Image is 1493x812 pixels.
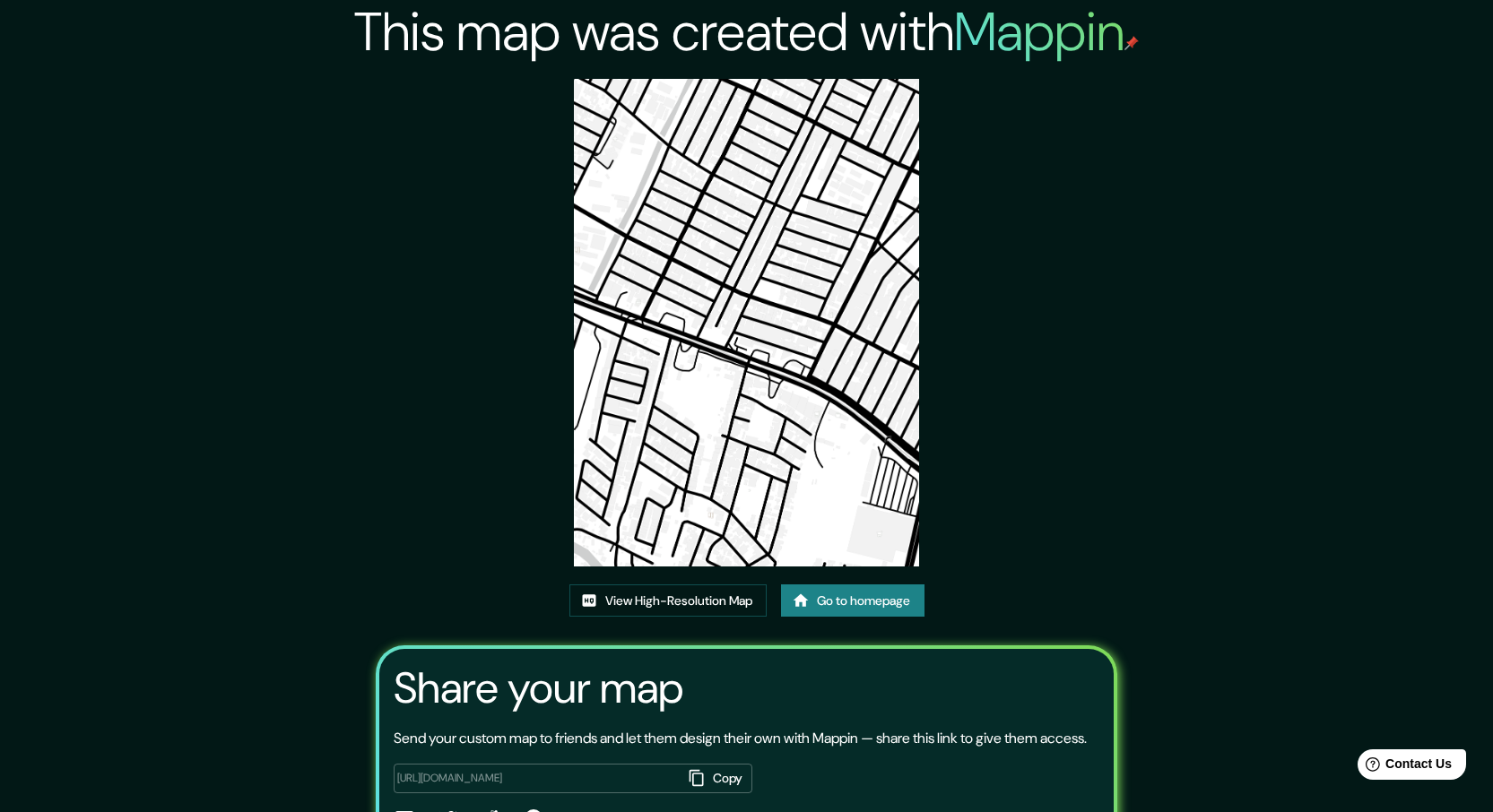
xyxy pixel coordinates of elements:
a: View High-Resolution Map [569,584,767,618]
button: Copy [682,764,752,793]
img: created-map [574,79,918,566]
a: Go to homepage [781,584,924,618]
p: Send your custom map to friends and let them design their own with Mappin — share this link to gi... [394,728,1087,749]
h3: Share your map [394,663,683,713]
img: mappin-pin [1124,36,1139,50]
iframe: Help widget launcher [1333,742,1473,792]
